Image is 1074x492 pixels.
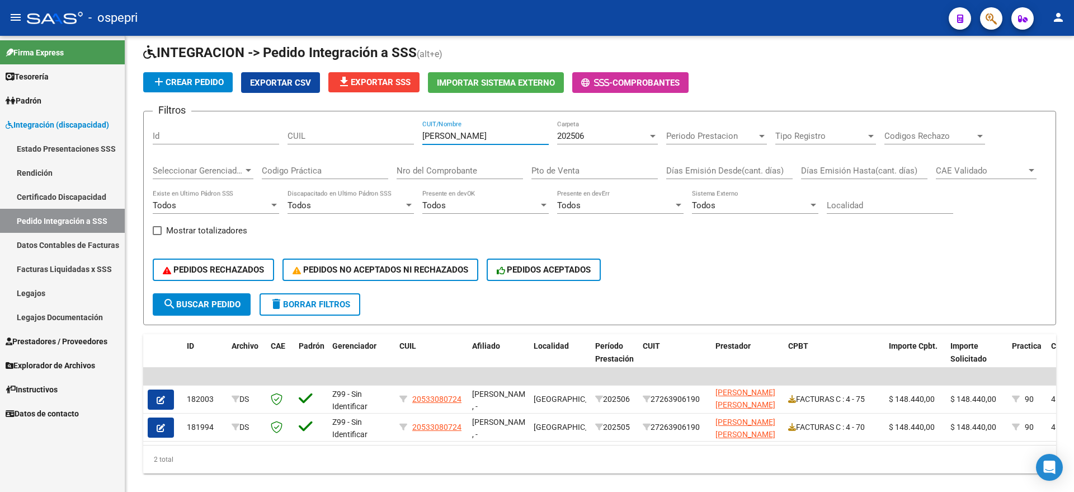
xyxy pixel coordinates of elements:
[288,200,311,210] span: Todos
[260,293,360,316] button: Borrar Filtros
[232,421,262,434] div: DS
[270,299,350,310] span: Borrar Filtros
[428,72,564,93] button: Importar Sistema Externo
[417,49,442,59] span: (alt+e)
[715,341,751,350] span: Prestador
[936,166,1026,176] span: CAE Validado
[163,299,241,310] span: Buscar Pedido
[332,341,376,350] span: Gerenciador
[412,395,461,404] span: 20533080724
[266,334,294,383] datatable-header-cell: CAE
[950,423,996,432] span: $ 148.440,00
[153,293,251,316] button: Buscar Pedido
[889,423,935,432] span: $ 148.440,00
[422,200,446,210] span: Todos
[227,334,266,383] datatable-header-cell: Archivo
[153,166,243,176] span: Seleccionar Gerenciador
[187,421,223,434] div: 181994
[412,423,461,432] span: 20533080724
[1051,423,1056,432] span: 4
[595,421,634,434] div: 202505
[889,341,938,350] span: Importe Cpbt.
[437,78,555,88] span: Importar Sistema Externo
[666,131,757,141] span: Periodo Prestacion
[399,341,416,350] span: CUIL
[153,259,274,281] button: PEDIDOS RECHAZADOS
[153,102,191,118] h3: Filtros
[6,407,79,420] span: Datos de contacto
[1052,11,1065,24] mat-icon: person
[643,421,706,434] div: 27263906190
[6,71,49,83] span: Tesorería
[293,265,468,275] span: PEDIDOS NO ACEPTADOS NI RECHAZADOS
[487,259,601,281] button: PEDIDOS ACEPTADOS
[328,334,395,383] datatable-header-cell: Gerenciador
[613,78,680,88] span: Comprobantes
[715,418,775,439] span: [PERSON_NAME] [PERSON_NAME]
[472,341,500,350] span: Afiliado
[638,334,711,383] datatable-header-cell: CUIT
[6,335,107,348] span: Prestadores / Proveedores
[581,78,613,88] span: -
[884,334,946,383] datatable-header-cell: Importe Cpbt.
[534,341,569,350] span: Localidad
[337,77,411,87] span: Exportar SSS
[152,77,224,87] span: Crear Pedido
[1036,454,1063,481] div: Open Intercom Messenger
[591,334,638,383] datatable-header-cell: Período Prestación
[152,75,166,88] mat-icon: add
[395,334,468,383] datatable-header-cell: CUIL
[775,131,866,141] span: Tipo Registro
[715,388,775,410] span: [PERSON_NAME] [PERSON_NAME]
[182,334,227,383] datatable-header-cell: ID
[6,95,41,107] span: Padrón
[166,224,247,237] span: Mostrar totalizadores
[143,45,417,60] span: INTEGRACION -> Pedido Integración a SSS
[1007,334,1047,383] datatable-header-cell: Practica
[187,341,194,350] span: ID
[595,341,634,363] span: Período Prestación
[692,200,715,210] span: Todos
[294,334,328,383] datatable-header-cell: Padrón
[337,75,351,88] mat-icon: file_download
[1051,395,1056,404] span: 4
[643,393,706,406] div: 27263906190
[788,421,880,434] div: FACTURAS C : 4 - 70
[153,200,176,210] span: Todos
[534,423,609,432] span: [GEOGRAPHIC_DATA]
[232,341,258,350] span: Archivo
[643,341,660,350] span: CUIT
[946,334,1007,383] datatable-header-cell: Importe Solicitado
[88,6,138,30] span: - ospepri
[788,393,880,406] div: FACTURAS C : 4 - 75
[1012,341,1042,350] span: Practica
[282,259,478,281] button: PEDIDOS NO ACEPTADOS NI RECHAZADOS
[6,383,58,396] span: Instructivos
[950,395,996,404] span: $ 148.440,00
[163,265,264,275] span: PEDIDOS RECHAZADOS
[788,341,808,350] span: CPBT
[332,418,368,439] span: Z99 - Sin Identificar
[1025,395,1034,404] span: 90
[270,297,283,311] mat-icon: delete
[332,390,368,411] span: Z99 - Sin Identificar
[784,334,884,383] datatable-header-cell: CPBT
[529,334,591,383] datatable-header-cell: Localidad
[143,72,233,92] button: Crear Pedido
[6,46,64,59] span: Firma Express
[6,359,95,372] span: Explorador de Archivos
[889,395,935,404] span: $ 148.440,00
[241,72,320,93] button: Exportar CSV
[232,393,262,406] div: DS
[950,341,987,363] span: Importe Solicitado
[143,446,1056,474] div: 2 total
[472,390,532,411] span: [PERSON_NAME] , -
[534,395,609,404] span: [GEOGRAPHIC_DATA]
[250,78,311,88] span: Exportar CSV
[163,297,176,311] mat-icon: search
[595,393,634,406] div: 202506
[328,72,420,92] button: Exportar SSS
[711,334,784,383] datatable-header-cell: Prestador
[9,11,22,24] mat-icon: menu
[468,334,529,383] datatable-header-cell: Afiliado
